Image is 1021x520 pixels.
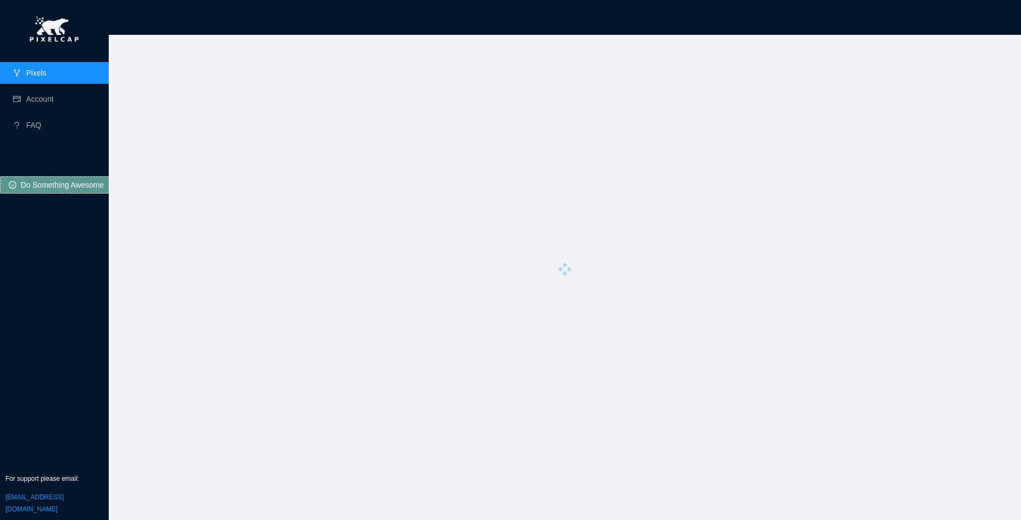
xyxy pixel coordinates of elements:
[22,11,86,49] img: pixel-cap.png
[5,493,64,513] a: [EMAIL_ADDRESS][DOMAIN_NAME]
[26,95,54,103] a: Account
[9,181,16,190] span: smile
[26,121,41,129] a: FAQ
[26,69,46,77] a: Pixels
[5,474,103,484] p: For support please email:
[21,179,104,191] span: Do Something Awesome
